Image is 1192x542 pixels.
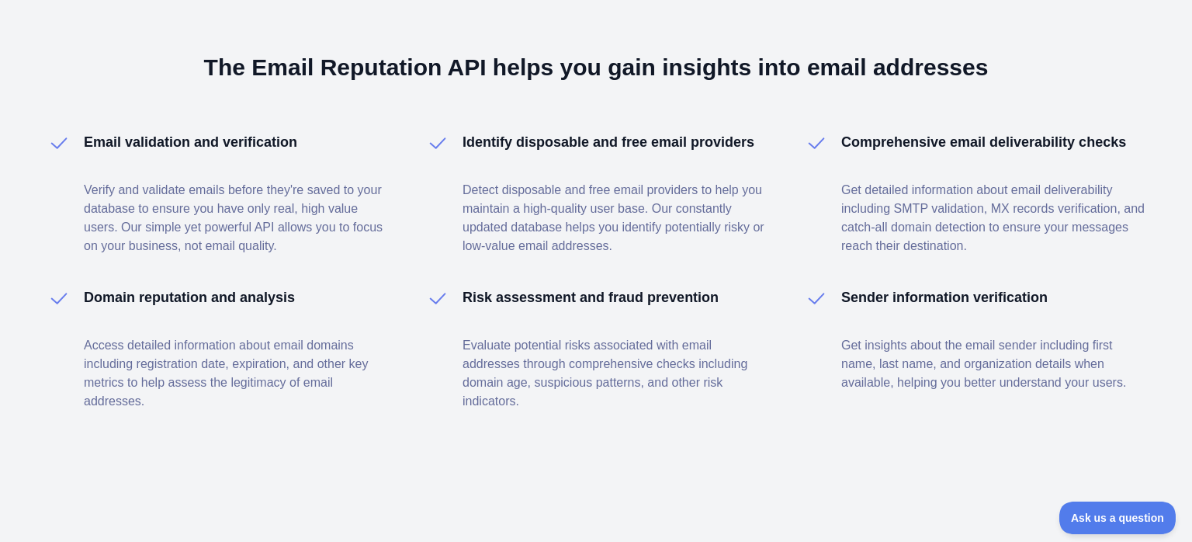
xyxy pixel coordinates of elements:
[1059,502,1176,534] iframe: Toggle Customer Support
[841,181,1145,255] p: Get detailed information about email deliverability including SMTP validation, MX records verific...
[425,287,450,311] img: checkMark-no-bg.svg
[463,287,719,308] h4: Risk assessment and fraud prevention
[804,287,829,311] img: checkMark-no-bg.svg
[463,181,767,255] p: Detect disposable and free email providers to help you maintain a high-quality user base. Our con...
[841,287,1048,308] h4: Sender information verification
